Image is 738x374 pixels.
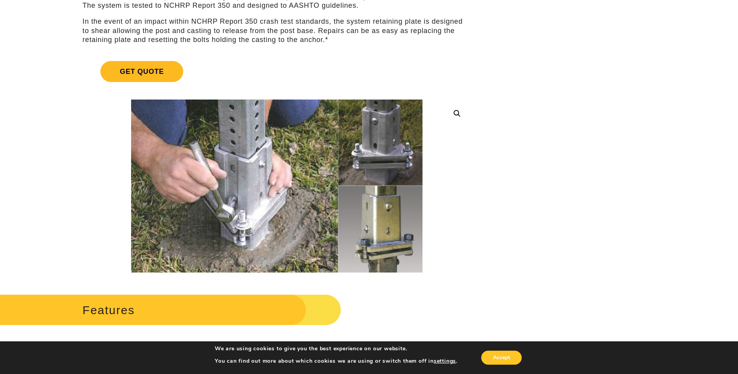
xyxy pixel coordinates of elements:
p: You can find out more about which cookies we are using or switch them off in . [215,358,458,365]
p: In the event of an impact within NCHRP Report 350 crash test standards, the system retaining plat... [82,17,471,44]
button: settings [434,358,456,365]
a: Get Quote [82,52,471,91]
span: Get Quote [100,61,183,82]
p: We are using cookies to give you the best experience on our website. [215,345,458,352]
button: Accept [481,351,522,365]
